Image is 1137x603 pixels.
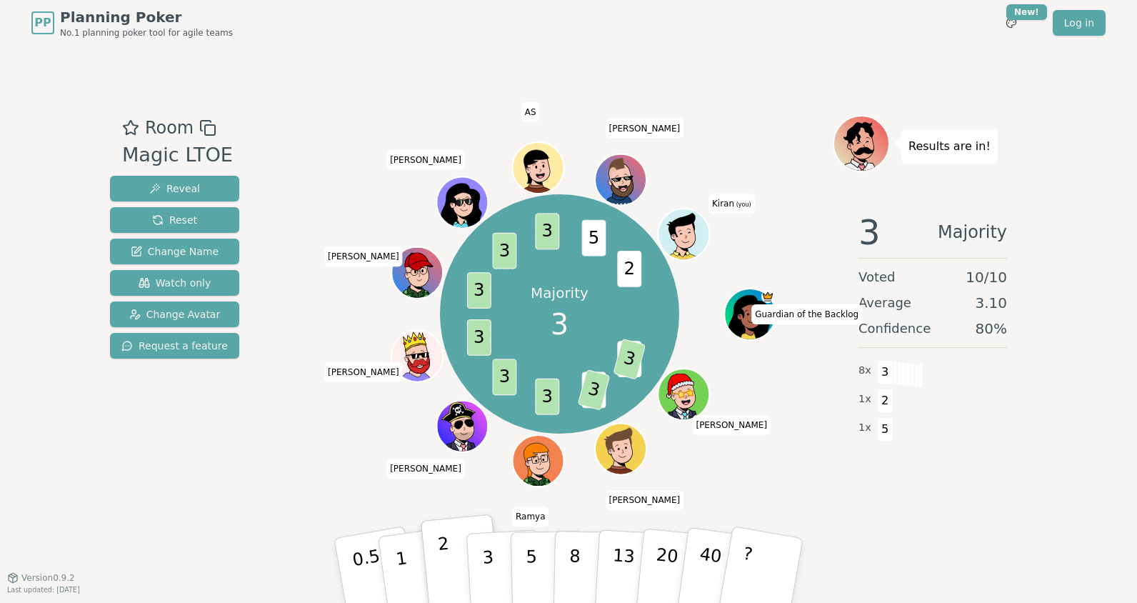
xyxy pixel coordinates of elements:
a: PPPlanning PokerNo.1 planning poker tool for agile teams [31,7,233,39]
span: 3 [467,272,491,309]
span: 3.10 [975,293,1007,313]
span: Click to change your name [521,101,540,121]
span: Click to change your name [386,149,465,169]
span: 5 [582,220,606,256]
span: 10 / 10 [966,267,1007,287]
span: Reveal [149,181,200,196]
span: Room [145,115,194,141]
span: 3 [467,319,491,356]
span: (you) [734,201,751,208]
span: Click to change your name [606,490,684,510]
span: PP [34,14,51,31]
span: 80 % [976,319,1007,339]
span: Planning Poker [60,7,233,27]
span: Click to change your name [692,414,771,434]
div: Magic LTOE [122,141,233,170]
button: Reset [110,207,239,233]
span: Click to change your name [324,362,403,382]
button: Reveal [110,176,239,201]
span: Average [858,293,911,313]
span: 3 [858,215,881,249]
span: 3 [493,359,517,396]
span: Voted [858,267,896,287]
button: Change Name [110,239,239,264]
span: Majority [938,215,1007,249]
button: New! [998,10,1024,36]
button: Watch only [110,270,239,296]
span: Click to change your name [606,118,684,138]
span: 2 [618,251,642,287]
span: Click to change your name [708,194,755,214]
span: 3 [536,214,560,250]
span: 1 x [858,420,871,436]
span: 2 [877,389,893,413]
span: Request a feature [121,339,228,353]
p: Majority [531,283,588,303]
span: No.1 planning poker tool for agile teams [60,27,233,39]
span: Last updated: [DATE] [7,586,80,594]
a: Log in [1053,10,1106,36]
span: 3 [613,339,646,380]
span: 3 [493,233,517,269]
span: Change Avatar [129,307,221,322]
span: Version 0.9.2 [21,572,75,584]
button: Add as favourite [122,115,139,141]
span: Click to change your name [512,507,549,527]
div: New! [1006,4,1047,20]
span: 3 [536,379,560,415]
span: Guardian of the Backlog is the host [761,290,774,303]
span: Reset [152,213,197,227]
button: Change Avatar [110,301,239,327]
span: 1 x [858,392,871,407]
span: Change Name [131,244,219,259]
span: Click to change your name [751,304,862,324]
span: Click to change your name [386,459,465,479]
button: Request a feature [110,333,239,359]
span: 8 x [858,363,871,379]
span: Watch only [139,276,211,290]
button: Click to change your avatar [660,210,708,259]
p: Results are in! [908,136,991,156]
span: Click to change your name [324,246,403,266]
span: Confidence [858,319,931,339]
span: 3 [877,360,893,384]
span: 3 [578,369,611,411]
button: Version0.9.2 [7,572,75,584]
span: 5 [877,417,893,442]
span: 3 [551,303,568,346]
